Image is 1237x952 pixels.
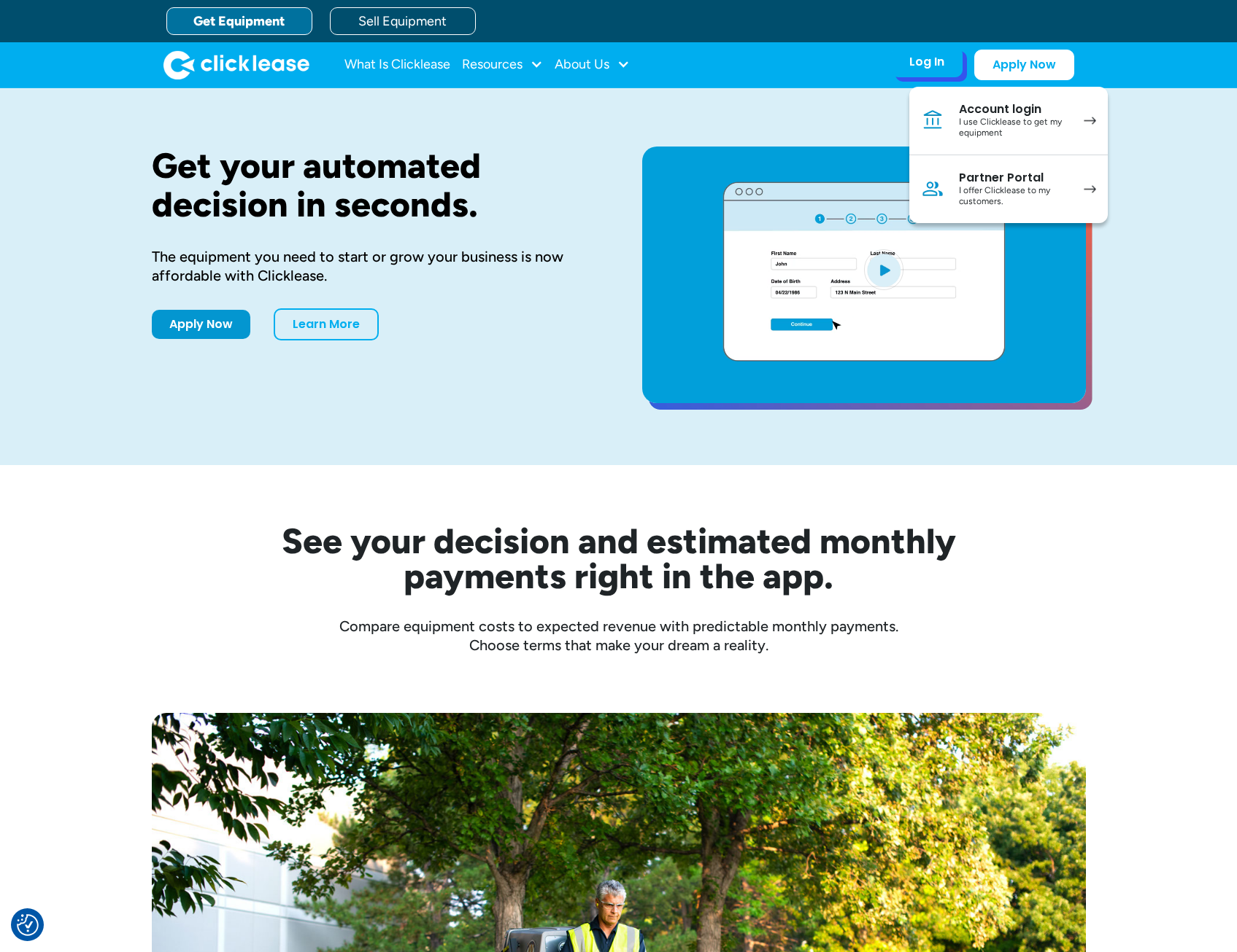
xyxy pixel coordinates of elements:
[959,185,1069,208] div: I offer Clicklease to my customers.
[274,308,379,340] a: Learn More
[909,87,1108,223] nav: Log In
[152,617,1086,655] div: Compare equipment costs to expected revenue with predictable monthly payments. Choose terms that ...
[17,914,39,936] img: Revisit consent button
[864,249,903,290] img: Blue play button logo on a light blue circular background
[909,55,944,69] div: Log In
[909,87,1108,155] a: Account loginI use Clicklease to get my equipment
[330,7,476,35] a: Sell Equipment
[163,50,309,79] a: home
[1084,117,1096,125] img: arrow
[974,50,1074,80] a: Apply Now
[921,109,944,132] img: Bank icon
[163,50,309,79] img: Clicklease logo
[210,523,1028,593] h2: See your decision and estimated monthly payments right in the app.
[152,247,596,285] div: The equipment you need to start or grow your business is now affordable with Clicklease.
[642,147,1086,403] a: open lightbox
[959,102,1069,117] div: Account login
[959,171,1069,185] div: Partner Portal
[344,50,450,79] a: What Is Clicklease
[17,914,39,936] button: Consent Preferences
[959,117,1069,139] div: I use Clicklease to get my equipment
[1084,185,1096,193] img: arrow
[921,177,944,200] img: Person icon
[152,310,250,339] a: Apply Now
[462,50,543,79] div: Resources
[555,50,630,79] div: About Us
[166,7,312,35] a: Get Equipment
[909,155,1108,223] a: Partner PortalI offer Clicklease to my customers.
[152,147,596,224] h1: Get your automated decision in seconds.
